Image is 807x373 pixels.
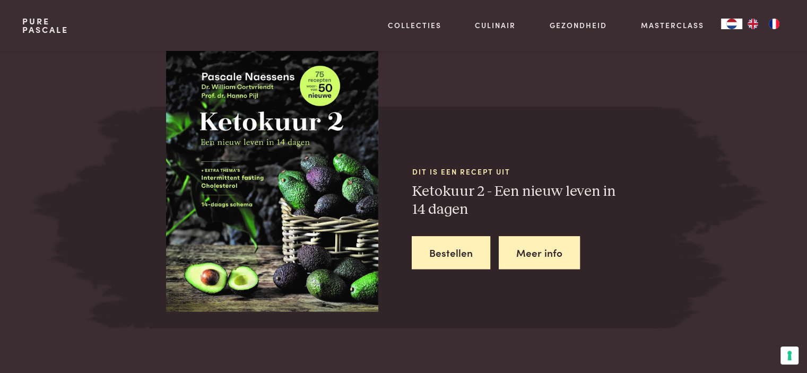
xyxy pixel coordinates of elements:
[721,19,742,29] div: Language
[763,19,785,29] a: FR
[742,19,763,29] a: EN
[742,19,785,29] ul: Language list
[22,17,68,34] a: PurePascale
[721,19,742,29] a: NL
[412,236,490,270] a: Bestellen
[412,183,657,219] h3: Ketokuur 2 - Een nieuw leven in 14 dagen
[412,166,657,177] span: Dit is een recept uit
[780,346,799,365] button: Uw voorkeuren voor toestemming voor trackingtechnologieën
[721,19,785,29] aside: Language selected: Nederlands
[499,236,580,270] a: Meer info
[641,20,704,31] a: Masterclass
[550,20,607,31] a: Gezondheid
[388,20,441,31] a: Collecties
[475,20,516,31] a: Culinair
